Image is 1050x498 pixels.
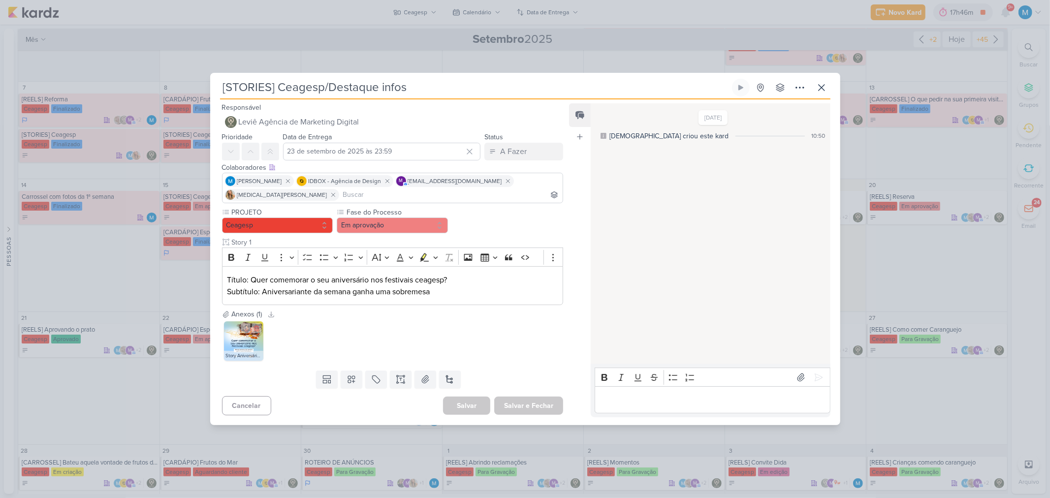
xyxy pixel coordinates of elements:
[222,133,253,141] label: Prioridade
[595,386,830,413] div: Editor editing area: main
[230,237,564,248] input: Texto sem título
[484,143,563,160] button: A Fazer
[346,207,448,218] label: Fase do Processo
[222,162,564,173] div: Colaboradores
[609,131,729,141] div: [DEMOGRAPHIC_DATA] criou este kard
[225,176,235,186] img: MARIANA MIRANDA
[220,79,730,96] input: Kard Sem Título
[225,116,237,128] img: Leviê Agência de Marketing Digital
[227,286,558,298] p: Subtítulo: Aniversariante da semana ganha uma sobremesa
[283,143,481,160] input: Select a date
[237,177,282,186] span: [PERSON_NAME]
[595,368,830,387] div: Editor toolbar
[737,84,745,92] div: Ligar relógio
[222,113,564,131] button: Leviê Agência de Marketing Digital
[297,176,307,186] img: IDBOX - Agência de Design
[309,177,382,186] span: IDBOX - Agência de Design
[222,218,333,233] button: Ceagesp
[396,176,406,186] div: mlegnaioli@gmail.com
[500,146,527,157] div: A Fazer
[231,207,333,218] label: PROJETO
[239,116,359,128] span: Leviê Agência de Marketing Digital
[227,274,558,286] p: Título: Quer comemorar o seu aniversário nos festivais ceagesp?
[222,396,271,415] button: Cancelar
[399,179,403,184] p: m
[237,190,327,199] span: [MEDICAL_DATA][PERSON_NAME]
[337,218,448,233] button: Em aprovação
[283,133,332,141] label: Data de Entrega
[408,177,502,186] span: [EMAIL_ADDRESS][DOMAIN_NAME]
[222,266,564,305] div: Editor editing area: main
[484,133,503,141] label: Status
[224,351,263,361] div: Story Aniversário.png
[225,190,235,200] img: Yasmin Yumi
[222,248,564,267] div: Editor toolbar
[224,321,263,361] img: VHrG5j2P8WslhV7z9p5RzAOq2K0r8KBaZsOTJCAX.png
[222,103,261,112] label: Responsável
[341,189,561,201] input: Buscar
[232,309,262,319] div: Anexos (1)
[812,131,826,140] div: 10:50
